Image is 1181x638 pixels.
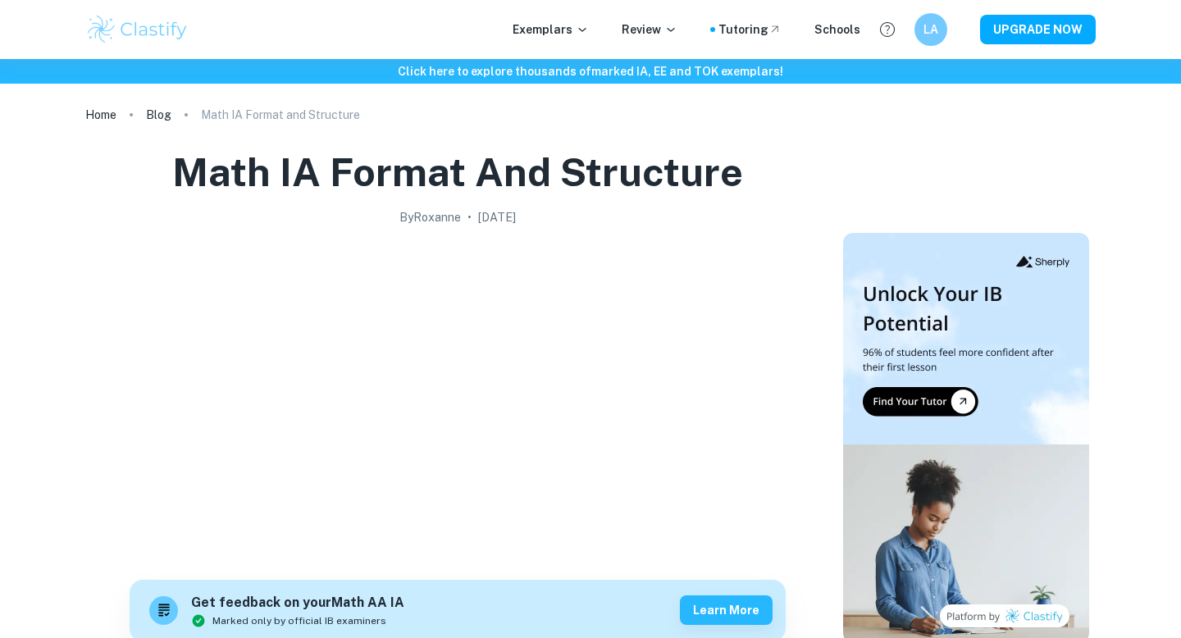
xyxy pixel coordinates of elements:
[980,15,1096,44] button: UPGRADE NOW
[201,106,360,124] p: Math IA Format and Structure
[3,62,1178,80] h6: Click here to explore thousands of marked IA, EE and TOK exemplars !
[85,13,189,46] img: Clastify logo
[399,208,461,226] h2: By Roxanne
[191,593,404,613] h6: Get feedback on your Math AA IA
[513,21,589,39] p: Exemplars
[478,208,516,226] h2: [DATE]
[680,595,773,625] button: Learn more
[873,16,901,43] button: Help and Feedback
[172,146,743,198] h1: Math IA Format and Structure
[146,103,171,126] a: Blog
[922,21,941,39] h6: LA
[130,233,786,561] img: Math IA Format and Structure cover image
[622,21,677,39] p: Review
[212,613,386,628] span: Marked only by official IB examiners
[718,21,782,39] a: Tutoring
[467,208,472,226] p: •
[814,21,860,39] a: Schools
[85,103,116,126] a: Home
[914,13,947,46] button: LA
